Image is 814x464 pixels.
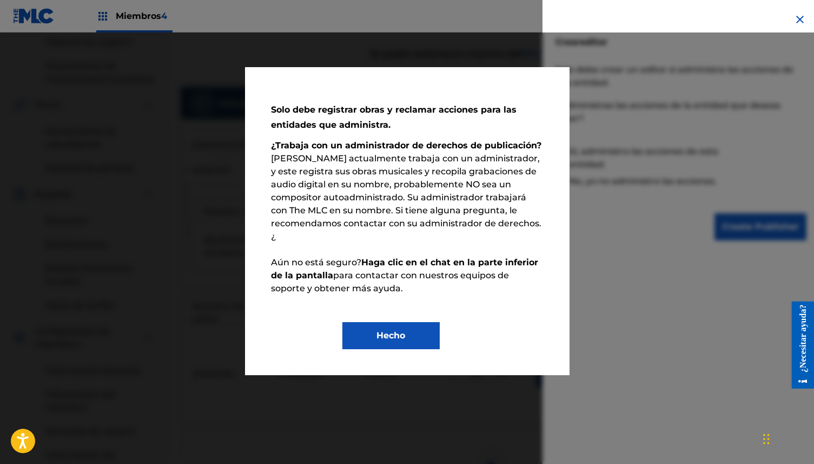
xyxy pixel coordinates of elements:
font: 4 [161,11,167,21]
font: Miembros [116,11,161,21]
font: Hecho [376,330,405,341]
font: Solo debe registrar obras y reclamar acciones para las entidades que administra. [271,104,517,130]
button: Hecho [342,322,440,349]
div: Arrastrar [763,423,770,455]
img: Principales titulares de derechos [96,10,109,23]
iframe: Centro de recursos [784,301,814,388]
iframe: Widget de chat [760,412,814,464]
font: Haga clic en el chat en la parte inferior de la pantalla [271,257,538,280]
img: Logotipo del MLC [13,8,55,24]
font: ¿Necesitar ayuda? [15,3,24,70]
font: Aún no está seguro? [271,257,361,267]
font: para contactar con nuestros equipos de soporte y obtener más ayuda. [271,270,509,293]
font: ¿Trabaja con un administrador de derechos de publicación? [271,140,541,151]
font: [PERSON_NAME] actualmente trabaja con un administrador, y este registra sus obras musicales y rec... [271,153,541,241]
